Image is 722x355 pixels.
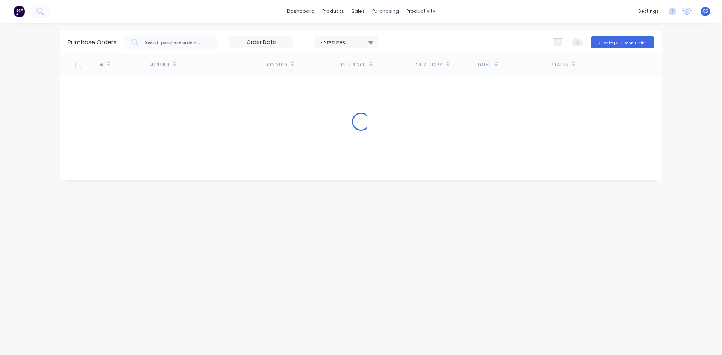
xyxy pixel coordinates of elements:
div: Supplier [149,62,169,68]
a: dashboard [283,6,319,17]
input: Search purchase orders... [144,39,206,46]
div: Created [267,62,287,68]
div: Purchase Orders [68,38,117,47]
div: purchasing [369,6,403,17]
span: CS [702,8,708,15]
div: settings [634,6,663,17]
div: sales [348,6,369,17]
div: Reference [341,62,366,68]
img: Factory [14,6,25,17]
div: Created By [416,62,442,68]
div: Total [477,62,491,68]
div: Status [552,62,568,68]
div: 5 Statuses [319,38,373,46]
input: Order Date [230,37,293,48]
button: Create purchase order [591,36,654,48]
div: # [100,62,103,68]
div: productivity [403,6,439,17]
div: products [319,6,348,17]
